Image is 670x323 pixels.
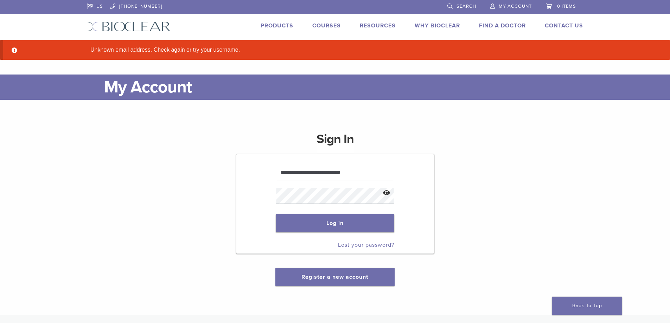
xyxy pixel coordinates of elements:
span: 0 items [557,4,576,9]
a: Courses [312,22,341,29]
li: Unknown email address. Check again or try your username. [88,46,594,54]
button: Register a new account [275,268,394,286]
a: Why Bioclear [415,22,460,29]
a: Products [261,22,293,29]
a: Contact Us [545,22,583,29]
a: Lost your password? [338,241,394,248]
a: Register a new account [301,273,368,280]
button: Show password [379,184,394,202]
span: Search [457,4,476,9]
img: Bioclear [87,21,171,32]
button: Log in [276,214,394,232]
a: Back To Top [552,297,622,315]
h1: My Account [104,75,583,100]
span: My Account [499,4,532,9]
h1: Sign In [317,131,354,153]
a: Find A Doctor [479,22,526,29]
a: Resources [360,22,396,29]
